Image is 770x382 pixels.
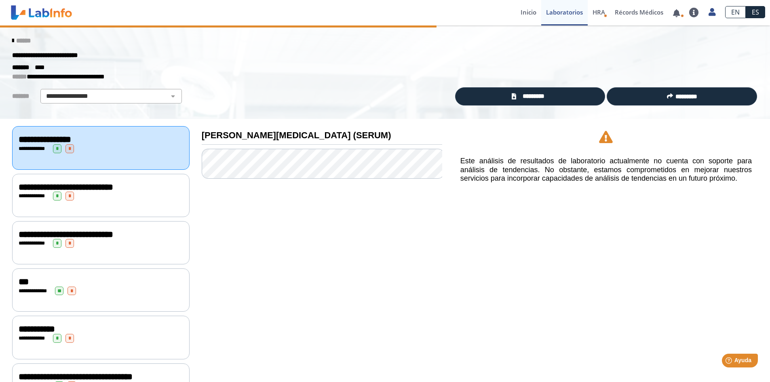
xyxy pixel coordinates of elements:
h5: Este análisis de resultados de laboratorio actualmente no cuenta con soporte para análisis de ten... [460,157,752,183]
a: EN [725,6,746,18]
b: [PERSON_NAME][MEDICAL_DATA] (SERUM) [202,130,391,140]
iframe: Help widget launcher [698,350,761,373]
a: ES [746,6,765,18]
span: HRA [593,8,605,16]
